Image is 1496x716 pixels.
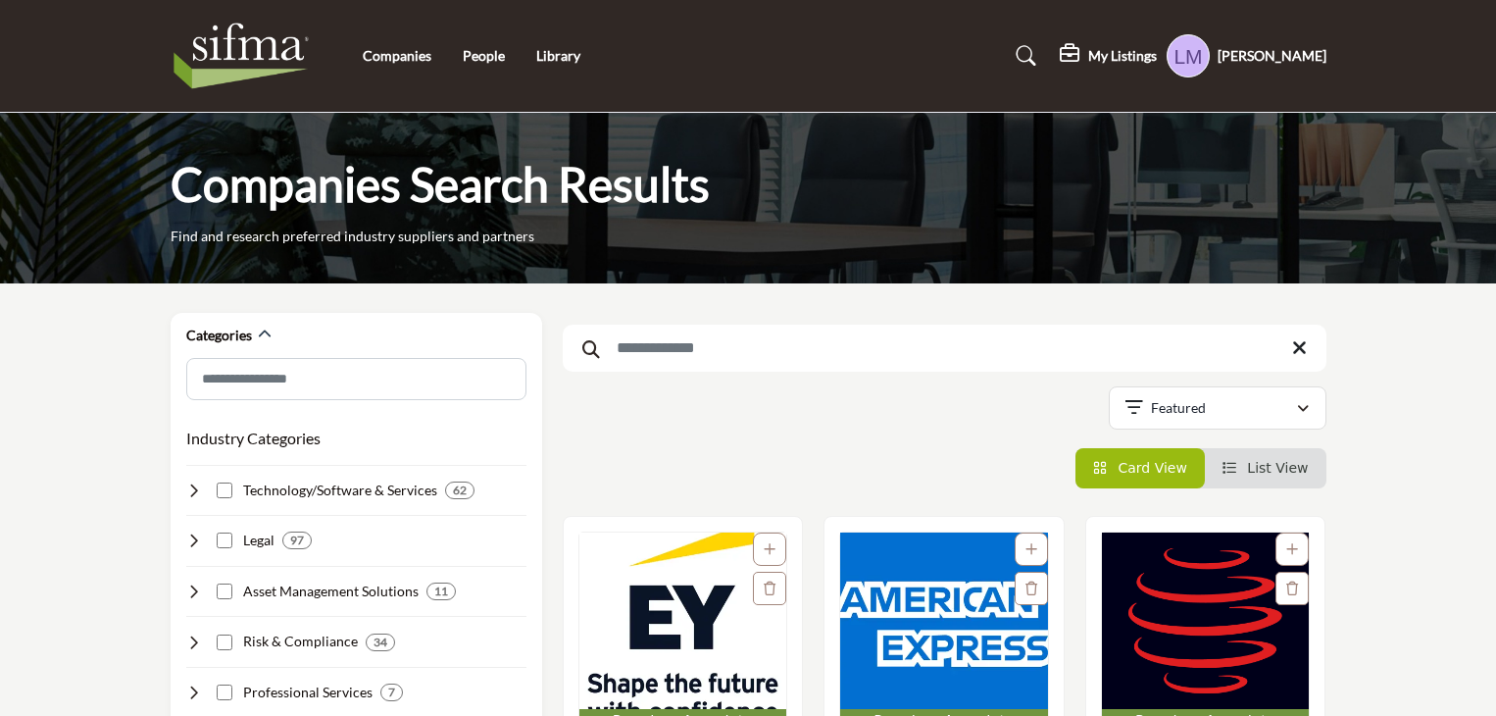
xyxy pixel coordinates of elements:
[1222,460,1309,476] a: View List
[388,686,395,699] b: 7
[1118,460,1186,476] span: Card View
[243,481,437,500] h4: Technology/Software & Services: Developing and implementing technology solutions to support secur...
[1109,386,1326,430] button: Featured
[536,47,580,64] a: Library
[290,534,304,547] b: 97
[1025,541,1037,557] a: Add To List
[243,582,419,601] h4: Asset Management Solutions: Offering investment strategies, portfolio management, and performance...
[217,533,232,548] input: Select Legal checkbox
[217,483,232,498] input: Select Technology/Software & Services checkbox
[1151,398,1206,418] p: Featured
[453,484,467,497] b: 62
[997,40,1049,72] a: Search
[463,47,505,64] a: People
[186,427,321,450] button: Industry Categories
[282,532,312,549] div: 97 Results For Legal
[186,326,252,345] h2: Categories
[1088,47,1157,65] h5: My Listings
[1167,34,1210,77] button: Show hide supplier dropdown
[380,684,403,701] div: 7 Results For Professional Services
[1205,448,1326,488] li: List View
[1060,44,1157,68] div: My Listings
[1093,460,1187,476] a: View Card
[426,583,456,600] div: 11 Results For Asset Management Solutions
[434,585,448,598] b: 11
[366,634,395,651] div: 34 Results For Risk & Compliance
[563,325,1326,372] input: Search Keyword
[186,358,526,400] input: Search Category
[1218,46,1326,66] h5: [PERSON_NAME]
[840,533,1048,709] img: American Express Company
[171,17,323,95] img: Site Logo
[1102,533,1310,709] img: Global Relay
[764,541,775,557] a: Add To List
[243,632,358,651] h4: Risk & Compliance: Helping securities industry firms manage risk, ensure compliance, and prevent ...
[445,482,474,499] div: 62 Results For Technology/Software & Services
[217,635,232,650] input: Select Risk & Compliance checkbox
[1247,460,1308,476] span: List View
[217,584,232,599] input: Select Asset Management Solutions checkbox
[1286,541,1298,557] a: Add To List
[171,227,534,246] p: Find and research preferred industry suppliers and partners
[363,47,431,64] a: Companies
[243,683,373,702] h4: Professional Services: Delivering staffing, training, and outsourcing services to support securit...
[243,531,274,550] h4: Legal: Providing legal advice, compliance support, and litigation services to securities industry...
[579,533,787,709] img: Ernst & Young LLP
[217,685,232,700] input: Select Professional Services checkbox
[171,154,710,215] h1: Companies Search Results
[1075,448,1205,488] li: Card View
[374,636,387,649] b: 34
